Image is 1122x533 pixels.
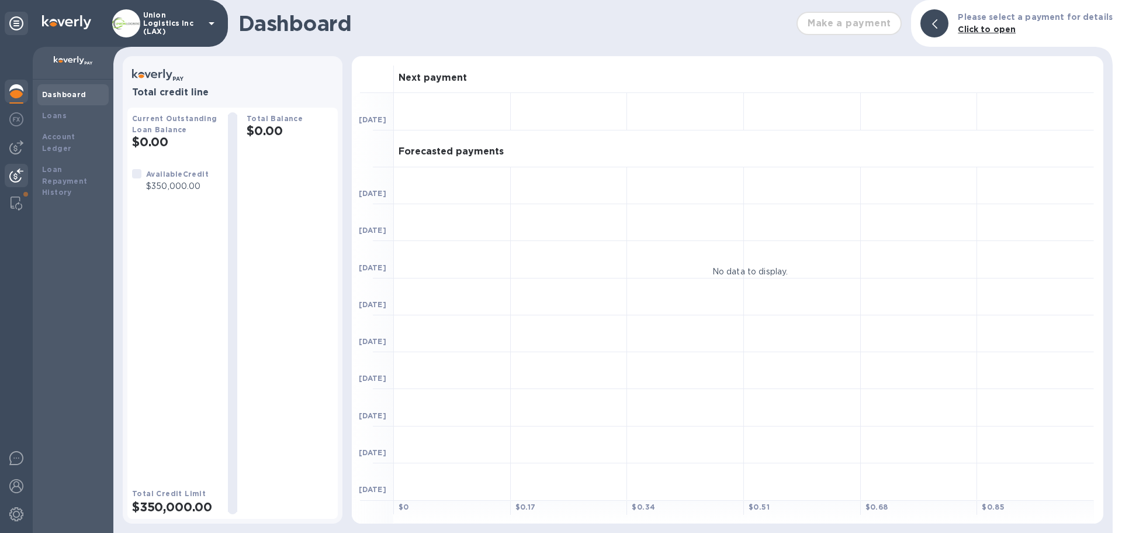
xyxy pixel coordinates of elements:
[359,300,386,309] b: [DATE]
[146,180,209,192] p: $350,000.00
[515,503,536,511] b: $ 0.17
[132,500,219,514] h2: $350,000.00
[5,12,28,35] div: Unpin categories
[146,170,209,178] b: Available Credit
[359,337,386,346] b: [DATE]
[982,503,1005,511] b: $ 0.85
[359,226,386,235] b: [DATE]
[132,135,219,149] h2: $0.00
[42,165,88,197] b: Loan Repayment History
[143,11,202,36] p: Union Logistics Inc (LAX)
[712,265,788,277] p: No data to display.
[359,263,386,272] b: [DATE]
[238,11,791,36] h1: Dashboard
[399,146,504,157] h3: Forecasted payments
[132,87,333,98] h3: Total credit line
[42,90,86,99] b: Dashboard
[132,114,217,134] b: Current Outstanding Loan Balance
[749,503,770,511] b: $ 0.51
[9,112,23,126] img: Foreign exchange
[632,503,655,511] b: $ 0.34
[399,73,467,84] h3: Next payment
[399,503,409,511] b: $ 0
[958,12,1113,22] b: Please select a payment for details
[247,114,303,123] b: Total Balance
[359,485,386,494] b: [DATE]
[359,189,386,198] b: [DATE]
[42,15,91,29] img: Logo
[132,489,206,498] b: Total Credit Limit
[865,503,888,511] b: $ 0.68
[359,374,386,383] b: [DATE]
[42,111,67,120] b: Loans
[359,411,386,420] b: [DATE]
[359,115,386,124] b: [DATE]
[247,123,333,138] h2: $0.00
[42,132,75,153] b: Account Ledger
[359,448,386,457] b: [DATE]
[958,25,1016,34] b: Click to open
